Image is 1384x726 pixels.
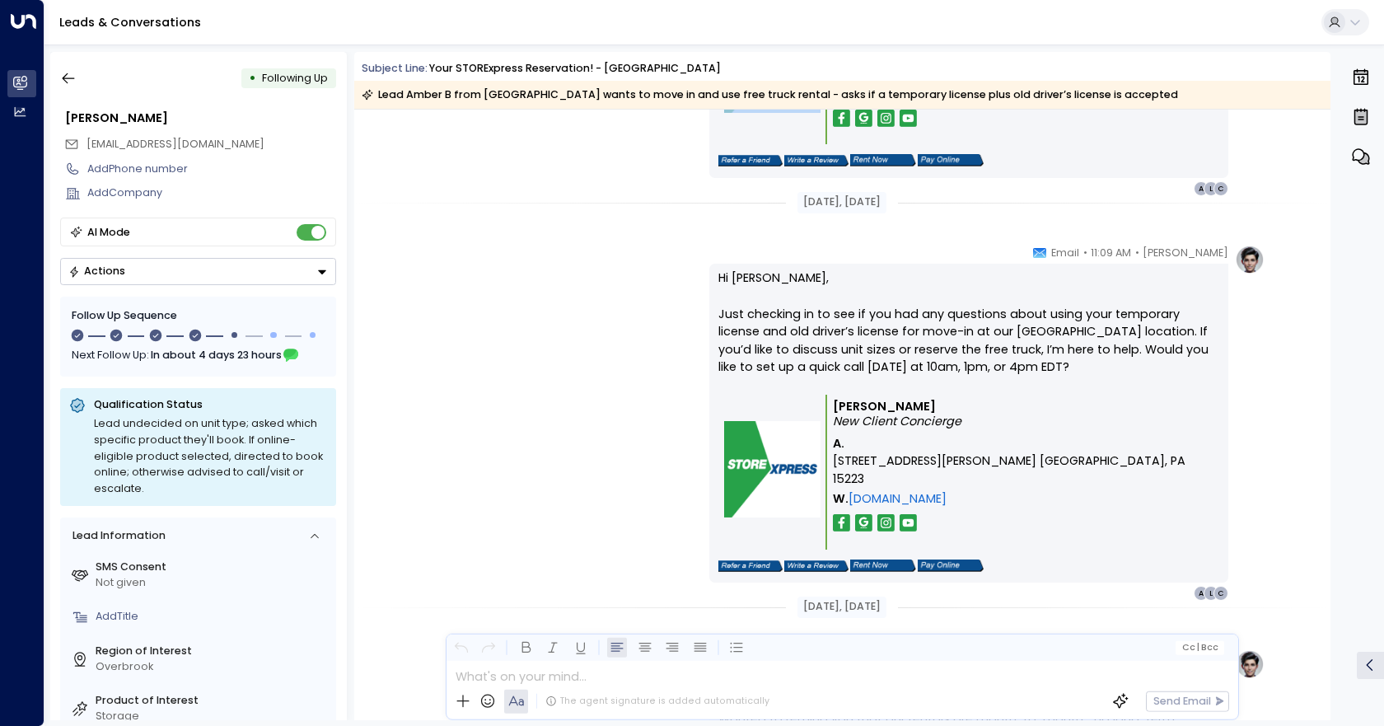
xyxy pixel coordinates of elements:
img: storexpress_pay.png [918,154,984,166]
button: Redo [479,638,499,658]
button: Actions [60,258,336,285]
img: storexpress_yt.png [900,110,917,127]
div: Your STORExpress Reservation! - [GEOGRAPHIC_DATA] [429,61,721,77]
div: Lead undecided on unit type; asked which specific product they'll book. If online-eligible produc... [94,415,327,497]
div: Lead Amber B from [GEOGRAPHIC_DATA] wants to move in and use free truck rental - asks if a tempor... [362,87,1178,103]
span: Following Up [262,71,328,85]
div: Storage [96,709,330,724]
div: Lead Information [67,528,165,544]
span: • [1135,245,1139,261]
div: Next Follow Up: [72,346,325,364]
img: storexpress_write.png [784,155,849,166]
span: 11:09 AM [1091,245,1131,261]
a: [DOMAIN_NAME] [849,490,947,508]
label: Product of Interest [96,693,330,709]
span: [EMAIL_ADDRESS][DOMAIN_NAME] [86,137,264,151]
img: storexpres_fb.png [833,514,850,532]
i: New Client Concierge [833,413,961,429]
span: W. [833,490,849,508]
div: The agent signature is added automatically [545,695,769,708]
img: storexpress_refer.png [718,155,783,166]
div: Button group with a nested menu [60,258,336,285]
div: Follow Up Sequence [72,309,325,325]
span: | [1197,643,1199,653]
div: Actions [68,265,125,278]
img: storexpress_refer.png [718,560,783,572]
img: profile-logo.png [1235,649,1265,679]
span: Cc Bcc [1181,643,1218,653]
img: storexpress_google.png [855,514,872,532]
div: • [249,65,256,91]
div: [PERSON_NAME] [65,110,336,128]
img: storexpress_write.png [784,560,849,572]
button: Cc|Bcc [1176,640,1224,654]
img: storexpress_yt.png [900,514,917,532]
span: A. [833,435,844,453]
span: [STREET_ADDRESS][PERSON_NAME] [GEOGRAPHIC_DATA], PA 15223 [833,452,1214,488]
div: [DATE], [DATE] [797,192,886,213]
label: SMS Consent [96,560,330,575]
span: [PERSON_NAME] [1143,245,1228,261]
span: Email [1051,245,1079,261]
div: AddTitle [96,609,330,625]
b: [PERSON_NAME] [833,398,936,415]
img: storexpress_logo.png [724,421,821,518]
img: storexpress_pay.png [918,560,984,572]
div: Not given [96,575,330,591]
img: profile-logo.png [1235,245,1265,274]
img: storexpress_insta.png [877,514,895,532]
span: Subject Line: [362,61,428,75]
div: AI Mode [87,224,130,241]
img: storexpres_fb.png [833,110,850,127]
p: Qualification Status [94,397,327,412]
img: storexpress_google.png [855,110,872,127]
span: amb137@outlook.com [86,137,264,152]
div: AddCompany [87,185,336,201]
img: storexpress_rent.png [850,560,916,572]
p: Hi [PERSON_NAME], Just checking in to see if you had any questions about using your temporary lic... [718,269,1219,394]
img: storexpress_rent.png [850,154,916,166]
a: Leads & Conversations [59,14,201,30]
button: Undo [451,638,471,658]
label: Region of Interest [96,644,330,659]
img: storexpress_insta.png [877,110,895,127]
div: [DATE], [DATE] [797,597,886,618]
span: In about 4 days 23 hours [152,346,283,364]
div: Overbrook [96,659,330,675]
span: • [1083,245,1087,261]
div: AddPhone number [87,162,336,177]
